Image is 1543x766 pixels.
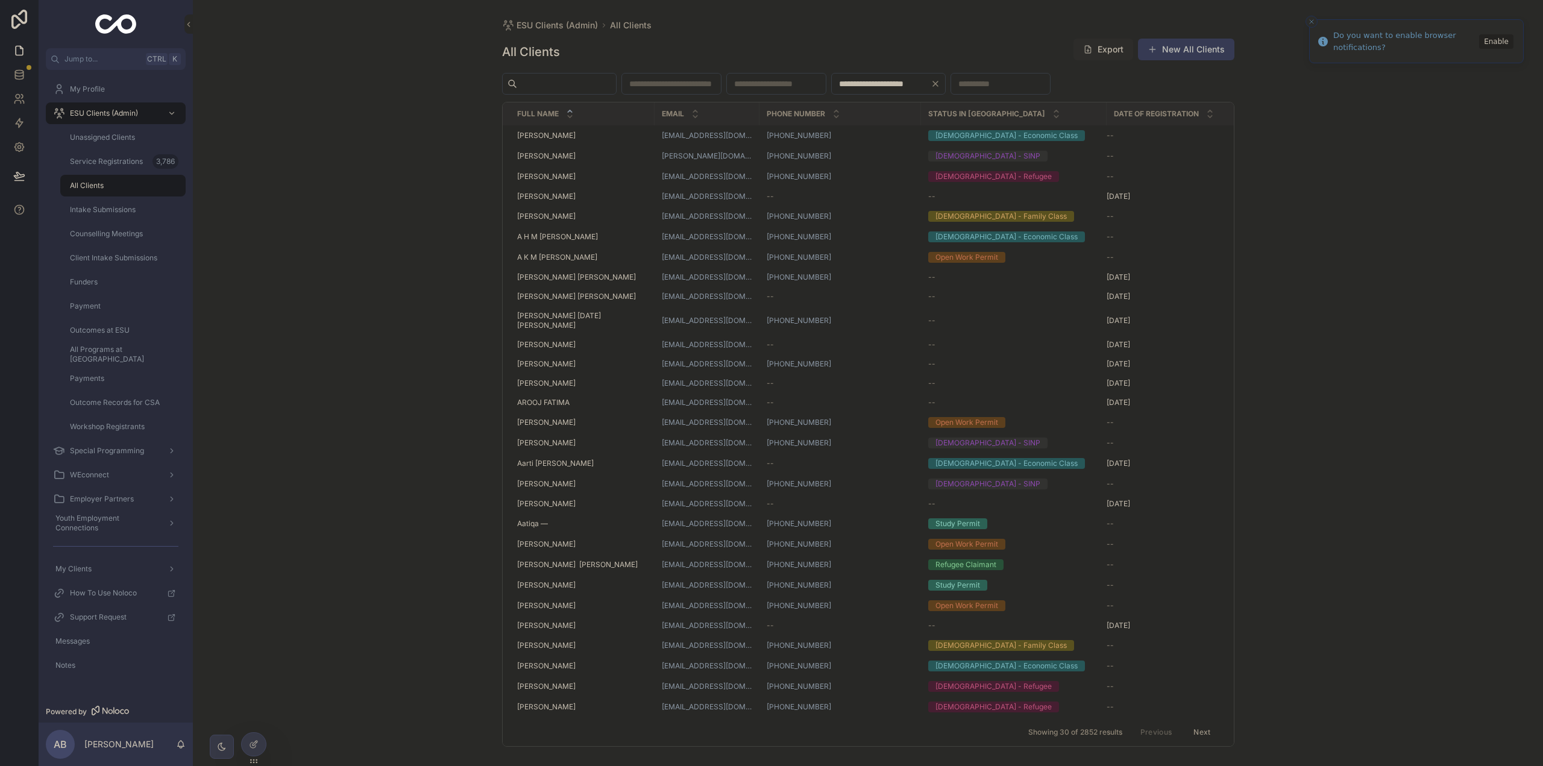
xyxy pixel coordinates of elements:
[767,272,831,282] a: [PHONE_NUMBER]
[928,518,1099,529] a: Study Permit
[767,378,914,388] a: --
[767,418,914,427] a: [PHONE_NUMBER]
[517,560,638,570] span: [PERSON_NAME] [PERSON_NAME]
[70,446,144,456] span: Special Programming
[1107,316,1248,325] a: [DATE]
[1107,292,1248,301] a: [DATE]
[60,295,186,317] a: Payment
[767,172,914,181] a: [PHONE_NUMBER]
[70,588,137,598] span: How To Use Noloco
[70,157,143,166] span: Service Registrations
[1107,378,1248,388] a: [DATE]
[517,499,647,509] a: [PERSON_NAME]
[935,252,998,263] div: Open Work Permit
[70,345,174,364] span: All Programs at [GEOGRAPHIC_DATA]
[931,79,945,89] button: Clear
[517,398,570,407] span: AROOJ FATIMA
[517,601,647,611] a: [PERSON_NAME]
[517,418,576,427] span: [PERSON_NAME]
[662,292,752,301] a: [EMAIL_ADDRESS][DOMAIN_NAME]
[517,272,647,282] a: [PERSON_NAME] [PERSON_NAME]
[662,212,752,221] a: [EMAIL_ADDRESS][DOMAIN_NAME]
[767,151,914,161] a: [PHONE_NUMBER]
[767,316,831,325] a: [PHONE_NUMBER]
[767,316,914,325] a: [PHONE_NUMBER]
[46,48,186,70] button: Jump to...CtrlK
[662,580,752,590] a: [EMAIL_ADDRESS][DOMAIN_NAME]
[70,229,143,239] span: Counselling Meetings
[70,108,138,118] span: ESU Clients (Admin)
[767,151,831,161] a: [PHONE_NUMBER]
[517,151,647,161] a: [PERSON_NAME]
[767,560,914,570] a: [PHONE_NUMBER]
[46,78,186,100] a: My Profile
[662,253,752,262] a: [EMAIL_ADDRESS][DOMAIN_NAME]
[928,316,935,325] span: --
[767,519,831,529] a: [PHONE_NUMBER]
[517,398,647,407] a: AROOJ FATIMA
[1107,479,1114,489] span: --
[662,560,752,570] a: [EMAIL_ADDRESS][DOMAIN_NAME]
[517,340,647,350] a: [PERSON_NAME]
[70,253,157,263] span: Client Intake Submissions
[662,499,752,509] a: [EMAIL_ADDRESS][DOMAIN_NAME]
[1107,479,1248,489] a: --
[1107,212,1114,221] span: --
[1107,292,1130,301] span: [DATE]
[46,440,186,462] a: Special Programming
[46,558,186,580] a: My Clients
[767,539,914,549] a: [PHONE_NUMBER]
[517,212,647,221] a: [PERSON_NAME]
[767,253,831,262] a: [PHONE_NUMBER]
[767,560,831,570] a: [PHONE_NUMBER]
[1107,272,1130,282] span: [DATE]
[1107,499,1130,509] span: [DATE]
[767,601,831,611] a: [PHONE_NUMBER]
[46,512,186,534] a: Youth Employment Connections
[767,131,831,140] a: [PHONE_NUMBER]
[60,199,186,221] a: Intake Submissions
[767,539,831,549] a: [PHONE_NUMBER]
[928,378,935,388] span: --
[662,359,752,369] a: [EMAIL_ADDRESS][DOMAIN_NAME]
[517,438,576,448] span: [PERSON_NAME]
[1107,151,1248,161] a: --
[662,438,752,448] a: [EMAIL_ADDRESS][DOMAIN_NAME]
[662,131,752,140] a: [EMAIL_ADDRESS][DOMAIN_NAME]
[662,398,752,407] a: [EMAIL_ADDRESS][DOMAIN_NAME]
[60,368,186,389] a: Payments
[767,192,914,201] a: --
[928,252,1099,263] a: Open Work Permit
[70,325,130,335] span: Outcomes at ESU
[767,601,914,611] a: [PHONE_NUMBER]
[517,232,598,242] span: A H M [PERSON_NAME]
[935,151,1040,162] div: [DEMOGRAPHIC_DATA] - SINP
[928,171,1099,182] a: [DEMOGRAPHIC_DATA] - Refugee
[662,232,752,242] a: [EMAIL_ADDRESS][DOMAIN_NAME]
[928,479,1099,489] a: [DEMOGRAPHIC_DATA] - SINP
[767,438,831,448] a: [PHONE_NUMBER]
[517,232,647,242] a: A H M [PERSON_NAME]
[70,277,98,287] span: Funders
[517,519,647,529] a: Aatiqa —
[1107,438,1114,448] span: --
[935,417,998,428] div: Open Work Permit
[767,499,914,509] a: --
[928,499,1099,509] a: --
[517,560,647,570] a: [PERSON_NAME] [PERSON_NAME]
[70,301,101,311] span: Payment
[1107,459,1130,468] span: [DATE]
[928,340,935,350] span: --
[70,205,136,215] span: Intake Submissions
[662,272,752,282] a: [EMAIL_ADDRESS][DOMAIN_NAME]
[1107,398,1130,407] span: [DATE]
[767,580,831,590] a: [PHONE_NUMBER]
[928,211,1099,222] a: [DEMOGRAPHIC_DATA] - Family Class
[662,316,752,325] a: [EMAIL_ADDRESS][DOMAIN_NAME]
[767,398,774,407] span: --
[767,212,831,221] a: [PHONE_NUMBER]
[928,539,1099,550] a: Open Work Permit
[517,378,576,388] span: [PERSON_NAME]
[767,232,831,242] a: [PHONE_NUMBER]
